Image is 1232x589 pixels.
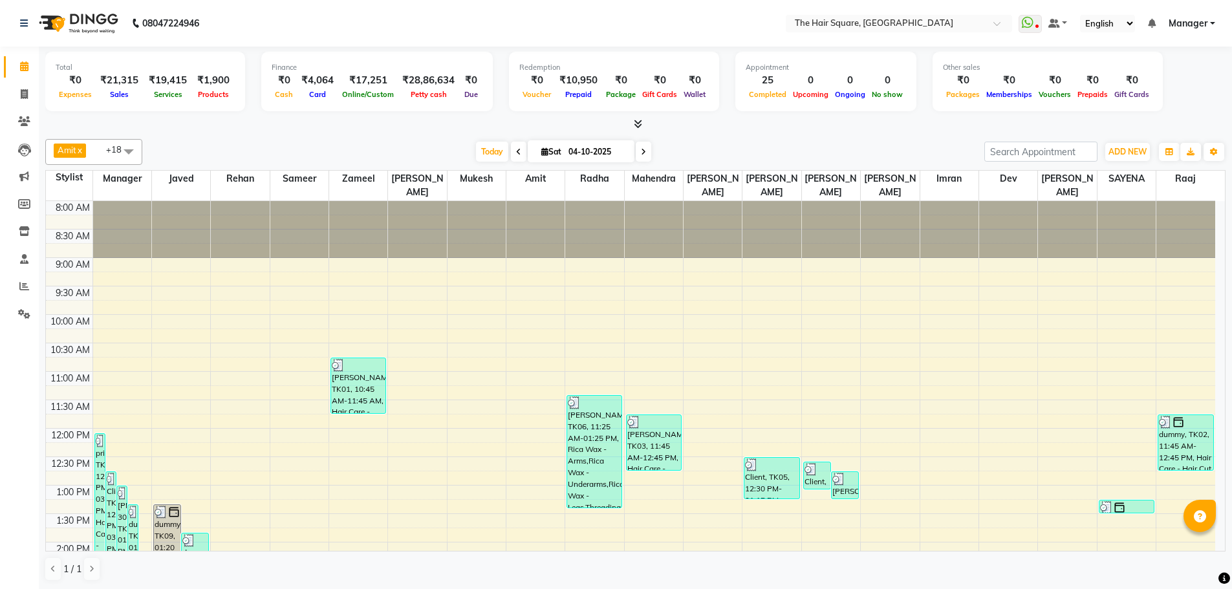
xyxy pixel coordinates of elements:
span: Gift Cards [639,90,680,99]
div: ₹0 [639,73,680,88]
span: Dev [979,171,1037,187]
span: Memberships [983,90,1035,99]
input: Search Appointment [984,142,1097,162]
div: 11:30 AM [48,400,92,414]
span: Online/Custom [339,90,397,99]
span: Ongoing [832,90,869,99]
span: [PERSON_NAME] [684,171,742,200]
span: Manager [93,171,151,187]
div: dummy, TK09, 01:20 PM-02:20 PM, Hair Care - Haircut ,Hair Care - [PERSON_NAME] trimming [154,505,180,560]
div: ₹4,064 [296,73,339,88]
div: ₹0 [1035,73,1074,88]
div: 9:00 AM [53,258,92,272]
span: Upcoming [790,90,832,99]
div: ₹0 [603,73,639,88]
div: 8:30 AM [53,230,92,243]
span: Rehan [211,171,269,187]
div: 0 [790,73,832,88]
span: Javed [152,171,210,187]
span: Voucher [519,90,554,99]
span: Vouchers [1035,90,1074,99]
span: Mukesh [448,171,506,187]
div: Other sales [943,62,1152,73]
span: Amit [58,145,76,155]
div: ₹19,415 [144,73,192,88]
span: Gift Cards [1111,90,1152,99]
div: 12:30 PM [49,457,92,471]
iframe: chat widget [1178,537,1219,576]
span: Sameer [270,171,329,187]
div: 25 [746,73,790,88]
button: ADD NEW [1105,143,1150,161]
span: Today [476,142,508,162]
div: ₹0 [519,73,554,88]
span: Prepaid [562,90,595,99]
div: [PERSON_NAME], TK03, 11:45 AM-12:45 PM, Hair Care - Head Massage without wash,Manicure/ Pedicure ... [627,415,681,470]
div: Client, TK05, 12:30 PM-01:15 PM, Manicure/ Pedicure - Crystal Spa Manicure [744,458,799,498]
span: Package [603,90,639,99]
span: Manager [1169,17,1207,30]
span: Packages [943,90,983,99]
div: Appointment [746,62,906,73]
div: dummy, TK07, 01:15 PM-01:30 PM, Threading - Threading [1099,500,1154,513]
span: Radha [565,171,623,187]
div: 10:30 AM [48,343,92,357]
div: Stylist [46,171,92,184]
div: [PERSON_NAME], TK06, 11:25 AM-01:25 PM, Rica Wax - Arms,Rica Wax - Underarms,Rica Wax - Legs,Thre... [567,396,621,508]
div: 11:00 AM [48,372,92,385]
div: ₹21,315 [95,73,144,88]
span: Petty cash [407,90,450,99]
b: 08047224946 [142,5,199,41]
span: [PERSON_NAME] [388,171,446,200]
span: Raaj [1156,171,1215,187]
div: 12:00 PM [49,429,92,442]
div: ₹0 [56,73,95,88]
div: 0 [832,73,869,88]
div: ₹0 [680,73,709,88]
span: Wallet [680,90,709,99]
div: ₹1,900 [192,73,235,88]
span: Services [151,90,186,99]
span: [PERSON_NAME] [802,171,860,200]
div: 1:30 PM [54,514,92,528]
div: dummy, TK09, 01:20 PM-02:50 PM, Hair Care - Haircut ,Hair Care - [PERSON_NAME] trimming,Hair Care... [128,505,138,588]
div: 2:00 PM [54,542,92,556]
div: ₹28,86,634 [397,73,460,88]
span: ADD NEW [1108,147,1147,156]
span: [PERSON_NAME] [742,171,801,200]
span: Card [306,90,329,99]
div: ₹17,251 [339,73,397,88]
span: Sat [538,147,565,156]
div: [PERSON_NAME], TK03, 12:45 PM-01:15 PM, Hair Care - Shampoo & Conditioner [832,472,858,498]
div: Total [56,62,235,73]
span: Completed [746,90,790,99]
span: SAYENA [1097,171,1156,187]
div: Client, TK04, 12:35 PM-01:05 PM, Hair Care - Shampoo & Conditioner [804,462,830,489]
span: Amit [506,171,565,187]
div: dummy, TK02, 11:45 AM-12:45 PM, Hair Care - Hair Cut [1158,415,1213,470]
div: dr [PERSON_NAME], TK08, 01:50 PM-02:20 PM, Hair Care - Haircut [182,533,208,560]
div: 9:30 AM [53,286,92,300]
a: x [76,145,82,155]
span: Prepaids [1074,90,1111,99]
span: Due [461,90,481,99]
span: Mahendra [625,171,683,187]
div: ₹0 [943,73,983,88]
div: 0 [869,73,906,88]
input: 2025-10-04 [565,142,629,162]
div: ₹0 [272,73,296,88]
div: Redemption [519,62,709,73]
div: 10:00 AM [48,315,92,328]
span: No show [869,90,906,99]
div: [PERSON_NAME], TK01, 10:45 AM-11:45 AM, Hair Care - Haircut with Wash [331,358,385,413]
div: 1:00 PM [54,486,92,499]
div: Finance [272,62,482,73]
div: ₹0 [1074,73,1111,88]
div: 8:00 AM [53,201,92,215]
div: ₹0 [460,73,482,88]
div: ₹10,950 [554,73,603,88]
span: [PERSON_NAME] [861,171,919,200]
span: Sales [107,90,132,99]
div: ₹0 [1111,73,1152,88]
span: Products [195,90,232,99]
